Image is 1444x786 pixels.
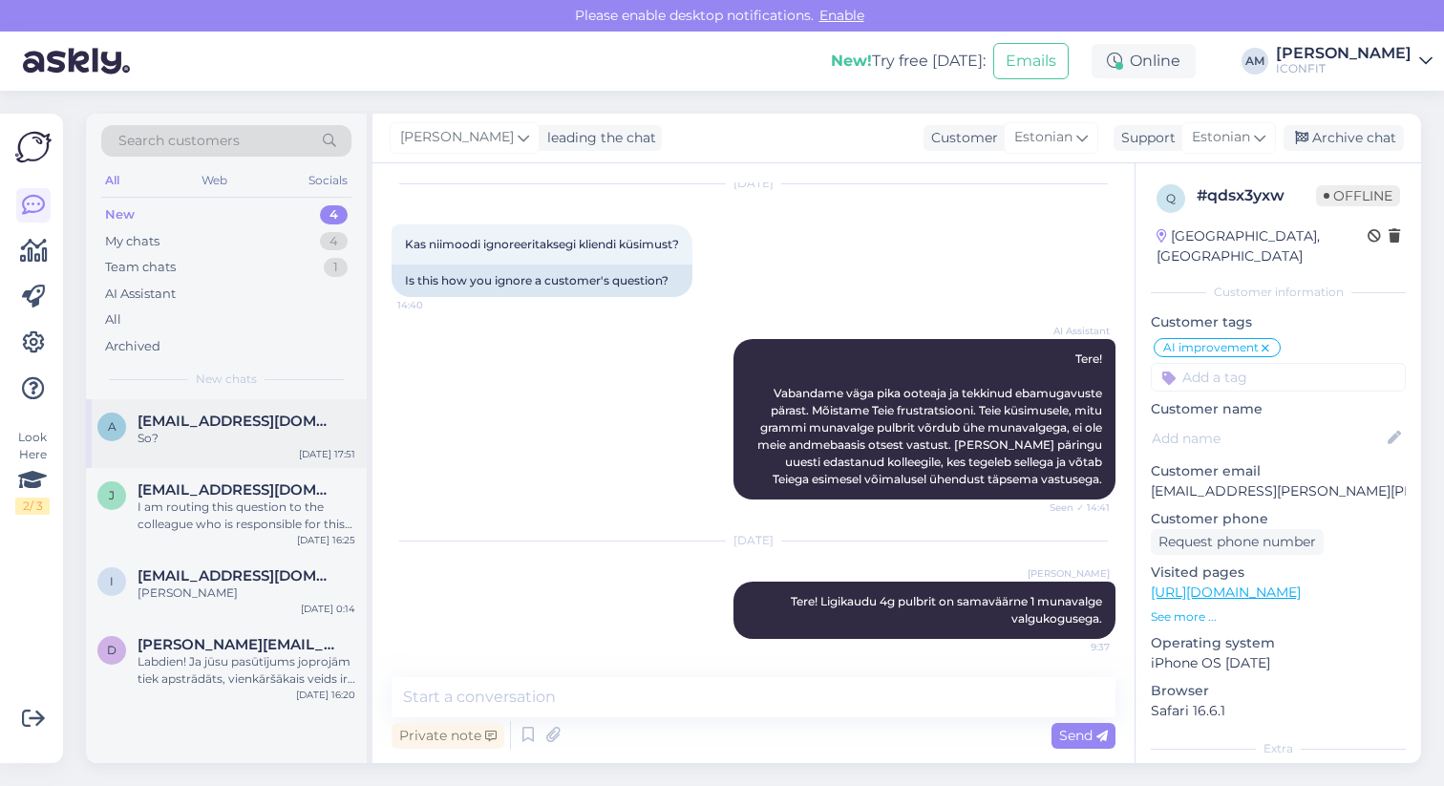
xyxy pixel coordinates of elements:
div: [DATE] [392,175,1115,192]
div: Extra [1151,740,1406,757]
div: [DATE] 0:14 [301,602,355,616]
span: Offline [1316,185,1400,206]
span: q [1166,191,1176,205]
div: Customer [924,128,998,148]
div: Is this how you ignore a customer's question? [392,265,692,297]
button: Emails [993,43,1069,79]
div: [DATE] 17:51 [299,447,355,461]
p: Operating system [1151,633,1406,653]
div: AI Assistant [105,285,176,304]
input: Add a tag [1151,363,1406,392]
p: iPhone OS [DATE] [1151,653,1406,673]
span: j [109,488,115,502]
div: I am routing this question to the colleague who is responsible for this topic. The reply might ta... [138,499,355,533]
div: Archive chat [1284,125,1404,151]
div: All [105,310,121,329]
span: arucha8@inbox.lv [138,413,336,430]
span: i [110,574,114,588]
span: Estonian [1014,127,1072,148]
div: 4 [320,232,348,251]
div: Socials [305,168,351,193]
div: Support [1114,128,1176,148]
div: [DATE] [392,532,1115,549]
span: Enable [814,7,870,24]
div: 4 [320,205,348,224]
div: All [101,168,123,193]
div: Archived [105,337,160,356]
span: AI Assistant [1038,324,1110,338]
div: [GEOGRAPHIC_DATA], [GEOGRAPHIC_DATA] [1157,226,1368,266]
div: Look Here [15,429,50,515]
div: [DATE] 16:25 [297,533,355,547]
div: [DATE] 16:20 [296,688,355,702]
p: Customer name [1151,399,1406,419]
span: [PERSON_NAME] [1028,566,1110,581]
span: Kas niimoodi ignoreeritaksegi kliendi küsimust? [405,237,679,251]
div: My chats [105,232,159,251]
span: a [108,419,117,434]
p: See more ... [1151,608,1406,626]
div: Private note [392,723,504,749]
span: Send [1059,727,1108,744]
div: Labdien! Ja jūsu pasūtījums joprojām tiek apstrādāts, vienkāršākais veids ir atcelt pasūtījumu un... [138,653,355,688]
span: AI improvement [1163,342,1259,353]
span: jussroomets@gmail.com [138,481,336,499]
span: Tere! Ligikaudu 4g pulbrit on samaväärne 1 munavalge valgukogusega. [791,594,1105,626]
div: Team chats [105,258,176,277]
p: Customer phone [1151,509,1406,529]
span: ivarsbikis@gmail.com [138,567,336,584]
div: 1 [324,258,348,277]
span: d [107,643,117,657]
div: [PERSON_NAME] [138,584,355,602]
a: [PERSON_NAME]ICONFIT [1276,46,1433,76]
div: Request phone number [1151,529,1324,555]
div: leading the chat [540,128,656,148]
img: Askly Logo [15,129,52,165]
div: Online [1092,44,1196,78]
p: Safari 16.6.1 [1151,701,1406,721]
p: Customer tags [1151,312,1406,332]
div: So? [138,430,355,447]
p: Visited pages [1151,563,1406,583]
a: [URL][DOMAIN_NAME] [1151,584,1301,601]
div: [PERSON_NAME] [1276,46,1412,61]
span: New chats [196,371,257,388]
div: # qdsx3yxw [1197,184,1316,207]
span: 9:37 [1038,640,1110,654]
div: New [105,205,135,224]
div: ICONFIT [1276,61,1412,76]
div: 2 / 3 [15,498,50,515]
input: Add name [1152,428,1384,449]
span: 14:40 [397,298,469,312]
span: Seen ✓ 14:41 [1038,500,1110,515]
span: [PERSON_NAME] [400,127,514,148]
p: Customer email [1151,461,1406,481]
div: AM [1242,48,1268,74]
b: New! [831,52,872,70]
span: Estonian [1192,127,1250,148]
div: Web [198,168,231,193]
div: Try free [DATE]: [831,50,986,73]
div: Customer information [1151,284,1406,301]
span: Search customers [118,131,240,151]
p: Browser [1151,681,1406,701]
p: [EMAIL_ADDRESS][PERSON_NAME][PERSON_NAME][DOMAIN_NAME] [1151,481,1406,501]
span: dmitrijsjevsejevs@inbox.lv [138,636,336,653]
